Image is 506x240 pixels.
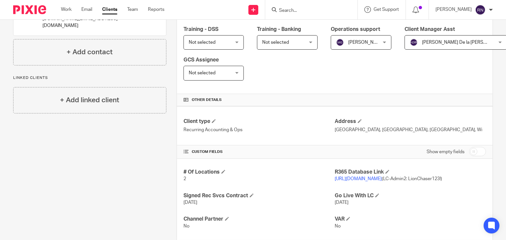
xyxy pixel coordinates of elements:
[189,71,215,75] span: Not selected
[183,216,335,223] h4: Channel Partner
[183,224,189,228] span: No
[331,27,380,32] span: Operations support
[335,127,486,133] p: [GEOGRAPHIC_DATA], [GEOGRAPHIC_DATA], [GEOGRAPHIC_DATA], Wi
[278,8,338,14] input: Search
[13,5,46,14] img: Pixie
[183,169,335,176] h4: # Of Locations
[42,15,141,29] p: [DOMAIN_NAME][EMAIL_ADDRESS][DOMAIN_NAME]
[183,177,186,181] span: 2
[148,6,164,13] a: Reports
[335,177,442,181] span: (LC-Admin2: LionChaser123!)
[81,6,92,13] a: Email
[335,224,341,228] span: No
[60,95,119,105] h4: + Add linked client
[427,149,464,155] label: Show empty fields
[61,6,71,13] a: Work
[475,5,486,15] img: svg%3E
[183,27,218,32] span: Training - DSS
[102,6,117,13] a: Clients
[436,6,472,13] p: [PERSON_NAME]
[410,38,418,46] img: svg%3E
[67,47,113,57] h4: + Add contact
[189,40,215,45] span: Not selected
[183,57,219,62] span: GCS Assignee
[262,40,289,45] span: Not selected
[127,6,138,13] a: Team
[336,38,344,46] img: svg%3E
[183,127,335,133] p: Recurring Accounting & Ops
[335,177,382,181] a: [URL][DOMAIN_NAME]
[183,192,335,199] h4: Signed Rec Svcs Contract
[192,97,222,103] span: Other details
[335,118,486,125] h4: Address
[183,118,335,125] h4: Client type
[335,216,486,223] h4: VAR
[257,27,301,32] span: Training - Banking
[374,7,399,12] span: Get Support
[183,200,197,205] span: [DATE]
[405,27,455,32] span: Client Manager Asst
[335,200,349,205] span: [DATE]
[13,75,166,81] p: Linked clients
[335,192,486,199] h4: Go Live With LC
[348,40,384,45] span: [PERSON_NAME]
[335,169,486,176] h4: R365 Database Link
[183,149,335,155] h4: CUSTOM FIELDS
